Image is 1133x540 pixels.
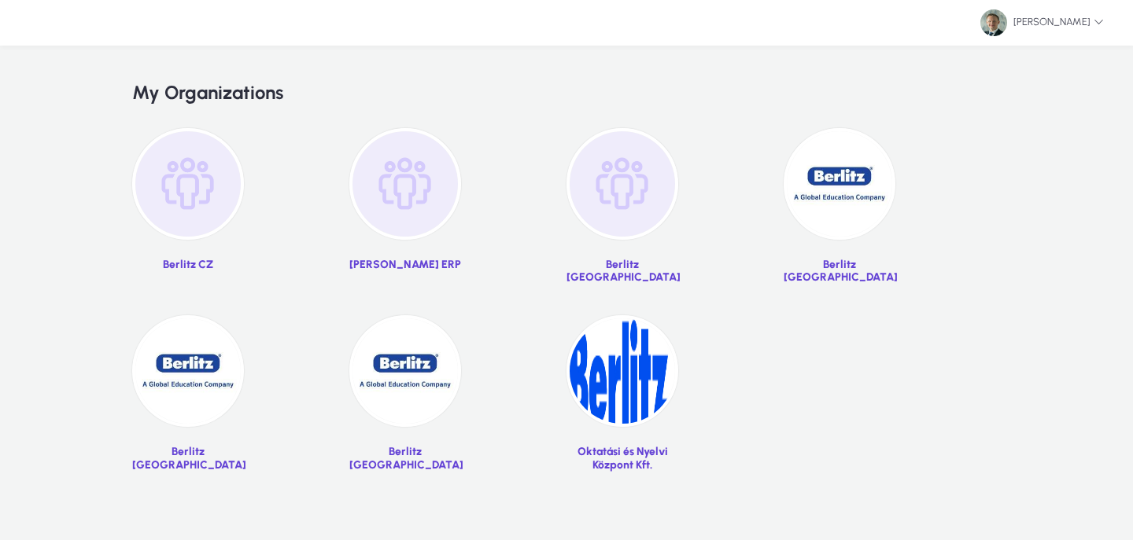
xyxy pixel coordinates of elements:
[132,259,244,272] p: Berlitz CZ
[980,9,1104,36] span: [PERSON_NAME]
[132,446,244,472] p: Berlitz [GEOGRAPHIC_DATA]
[349,259,461,272] p: [PERSON_NAME] ERP
[968,9,1116,37] button: [PERSON_NAME]
[784,128,895,240] img: 37.jpg
[980,9,1007,36] img: 81.jpg
[566,446,678,472] p: Oktatási és Nyelvi Központ Kft.
[132,315,244,483] a: Berlitz [GEOGRAPHIC_DATA]
[349,315,461,427] img: 41.jpg
[132,82,1001,105] h2: My Organizations
[132,128,244,240] img: organization-placeholder.png
[349,128,461,240] img: organization-placeholder.png
[566,128,678,240] img: organization-placeholder.png
[349,446,461,472] p: Berlitz [GEOGRAPHIC_DATA]
[784,259,895,285] p: Berlitz [GEOGRAPHIC_DATA]
[132,128,244,296] a: Berlitz CZ
[566,315,678,483] a: Oktatási és Nyelvi Központ Kft.
[132,315,244,427] img: 40.jpg
[566,315,678,427] img: 42.jpg
[566,128,678,296] a: Berlitz [GEOGRAPHIC_DATA]
[349,315,461,483] a: Berlitz [GEOGRAPHIC_DATA]
[784,128,895,296] a: Berlitz [GEOGRAPHIC_DATA]
[349,128,461,296] a: [PERSON_NAME] ERP
[566,259,678,285] p: Berlitz [GEOGRAPHIC_DATA]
